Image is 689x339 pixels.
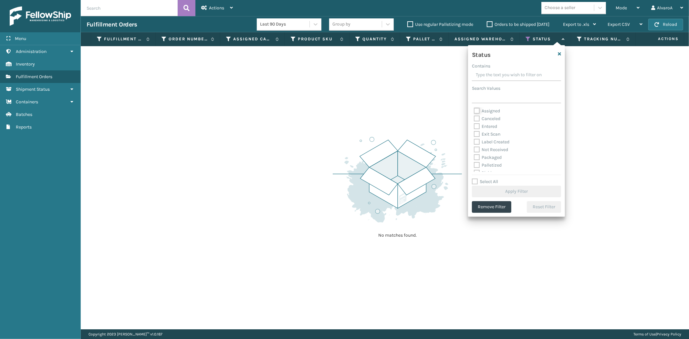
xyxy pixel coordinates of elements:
[545,5,575,11] div: Choose a seller
[563,22,589,27] span: Export to .xls
[16,49,47,54] span: Administration
[16,99,38,105] span: Containers
[474,155,502,160] label: Packaged
[16,124,32,130] span: Reports
[169,36,208,42] label: Order Number
[413,36,436,42] label: Pallet Name
[474,147,508,152] label: Not Received
[209,5,224,11] span: Actions
[16,74,52,79] span: Fulfillment Orders
[584,36,623,42] label: Tracking Number
[474,131,500,137] label: Exit Scan
[527,201,561,213] button: Reset Filter
[10,6,71,26] img: logo
[633,329,681,339] div: |
[472,49,491,59] h4: Status
[608,22,630,27] span: Export CSV
[16,112,32,117] span: Batches
[233,36,272,42] label: Assigned Carrier Service
[474,124,497,129] label: Entered
[362,36,388,42] label: Quantity
[474,108,500,114] label: Assigned
[16,87,50,92] span: Shipment Status
[474,139,509,145] label: Label Created
[454,36,507,42] label: Assigned Warehouse
[332,21,350,28] div: Group by
[260,21,310,28] div: Last 90 Days
[407,22,473,27] label: Use regular Palletizing mode
[104,36,143,42] label: Fulfillment Order Id
[474,170,497,176] label: Picking
[487,22,549,27] label: Orders to be shipped [DATE]
[472,63,490,69] label: Contains
[472,69,561,81] input: Type the text you wish to filter on
[89,329,162,339] p: Copyright 2023 [PERSON_NAME]™ v 1.0.187
[472,85,500,92] label: Search Values
[474,116,500,121] label: Canceled
[472,179,498,184] label: Select All
[657,332,681,336] a: Privacy Policy
[474,162,502,168] label: Palletized
[15,36,26,41] span: Menu
[472,201,511,213] button: Remove Filter
[648,19,683,30] button: Reload
[533,36,559,42] label: Status
[472,186,561,197] button: Apply Filter
[638,34,683,44] span: Actions
[87,21,137,28] h3: Fulfillment Orders
[298,36,337,42] label: Product SKU
[633,332,656,336] a: Terms of Use
[16,61,35,67] span: Inventory
[616,5,627,11] span: Mode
